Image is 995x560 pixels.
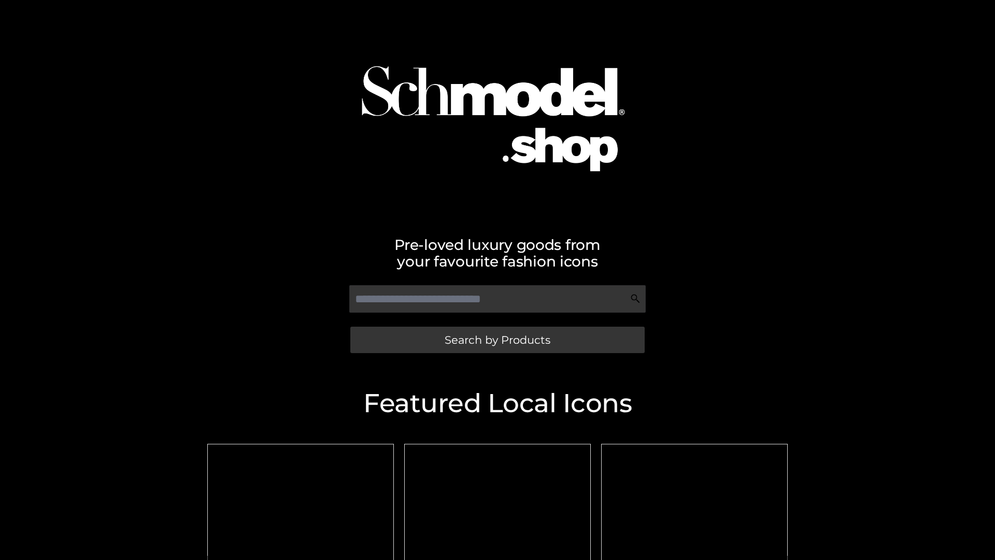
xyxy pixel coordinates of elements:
h2: Featured Local Icons​ [202,390,793,416]
h2: Pre-loved luxury goods from your favourite fashion icons [202,236,793,270]
a: Search by Products [350,327,645,353]
span: Search by Products [445,334,550,345]
img: Search Icon [630,293,641,304]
